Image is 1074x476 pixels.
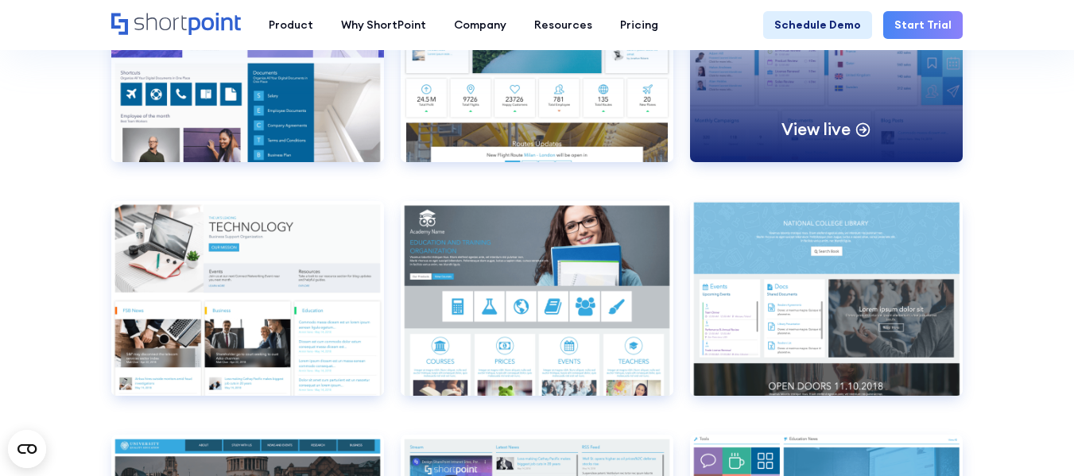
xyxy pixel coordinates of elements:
[440,11,520,39] a: Company
[8,430,46,468] button: Open CMP widget
[341,17,426,33] div: Why ShortPoint
[534,17,592,33] div: Resources
[781,118,850,140] p: View live
[606,11,672,39] a: Pricing
[269,17,313,33] div: Product
[520,11,606,39] a: Resources
[454,17,506,33] div: Company
[254,11,327,39] a: Product
[111,13,241,37] a: Home
[690,201,963,418] a: Education 4
[327,11,440,39] a: Why ShortPoint
[995,400,1074,476] iframe: Chat Widget
[401,201,673,418] a: Education 1
[883,11,963,39] a: Start Trial
[111,201,384,418] a: Custom Layout 4
[620,17,658,33] div: Pricing
[763,11,872,39] a: Schedule Demo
